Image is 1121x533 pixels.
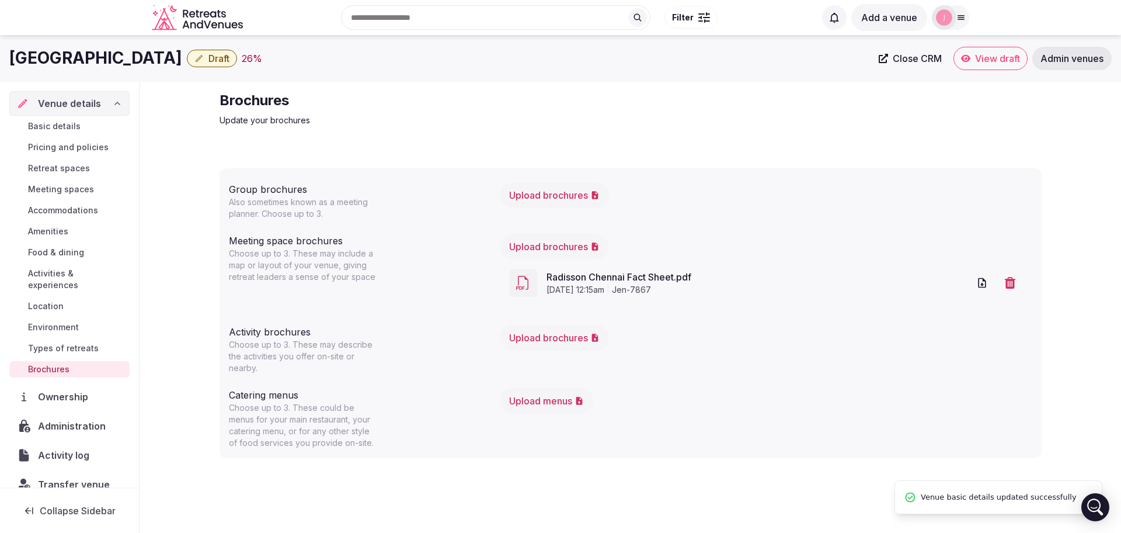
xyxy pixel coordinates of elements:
[229,339,378,374] p: Choose up to 3. These may describe the activities you offer on-site or nearby.
[9,265,130,293] a: Activities & experiences
[38,477,110,492] span: Transfer venue
[975,53,1020,64] span: View draft
[872,47,949,70] a: Close CRM
[9,160,130,176] a: Retreat spaces
[187,50,237,67] button: Draft
[9,139,130,155] a: Pricing and policies
[28,321,79,333] span: Environment
[1032,47,1112,70] a: Admin venues
[664,6,718,29] button: Filter
[28,247,84,258] span: Food & dining
[9,118,130,134] a: Basic details
[9,181,130,198] a: Meeting spaces
[220,91,612,110] h2: Brochures
[1040,53,1103,64] span: Admin venues
[28,268,125,291] span: Activities & experiences
[953,47,1028,70] a: View draft
[9,385,130,409] a: Ownership
[229,248,378,283] p: Choose up to 3. These may include a map or layout of your venue, giving retreat leaders a sense o...
[28,141,109,153] span: Pricing and policies
[9,202,130,219] a: Accommodations
[220,115,612,126] p: Update your brochures
[851,12,927,23] a: Add a venue
[851,4,927,31] button: Add a venue
[936,9,952,26] img: jen-7867
[9,298,130,314] a: Location
[9,361,130,378] a: Brochures
[500,388,593,414] button: Upload menus
[9,443,130,468] a: Activity log
[28,226,68,237] span: Amenities
[612,284,651,296] span: jen-7867
[28,364,69,375] span: Brochures
[229,196,378,220] p: Also sometimes known as a meeting planner. Choose up to 3.
[9,47,182,70] h1: [GEOGRAPHIC_DATA]
[28,184,94,195] span: Meeting spaces
[229,229,490,248] div: Meeting space brochures
[229,320,490,339] div: Activity brochures
[152,5,245,31] svg: Retreats and Venues company logo
[9,498,130,524] button: Collapse Sidebar
[893,53,942,64] span: Close CRM
[672,12,694,23] span: Filter
[500,234,609,259] button: Upload brochures
[921,490,1077,504] span: Venue basic details updated successfully
[242,51,262,65] div: 26 %
[9,472,130,497] button: Transfer venue
[28,120,81,132] span: Basic details
[500,182,609,208] button: Upload brochures
[229,402,378,449] p: Choose up to 3. These could be menus for your main restaurant, your catering menu, or for any oth...
[38,448,94,462] span: Activity log
[152,5,245,31] a: Visit the homepage
[38,390,93,404] span: Ownership
[229,383,490,402] div: Catering menus
[28,300,64,312] span: Location
[1081,493,1109,521] div: Open Intercom Messenger
[28,205,98,216] span: Accommodations
[28,342,99,354] span: Types of retreats
[38,96,101,110] span: Venue details
[9,340,130,357] a: Types of retreats
[242,51,262,65] button: 26%
[28,162,90,174] span: Retreat spaces
[208,53,229,64] span: Draft
[9,319,130,335] a: Environment
[9,223,130,240] a: Amenities
[38,419,110,433] span: Administration
[40,505,116,517] span: Collapse Sidebar
[546,270,969,284] a: Radisson Chennai Fact Sheet.pdf
[500,325,609,351] button: Upload brochures
[546,284,604,296] span: [DATE] 12:15am
[9,244,130,261] a: Food & dining
[9,414,130,438] a: Administration
[229,178,490,196] div: Group brochures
